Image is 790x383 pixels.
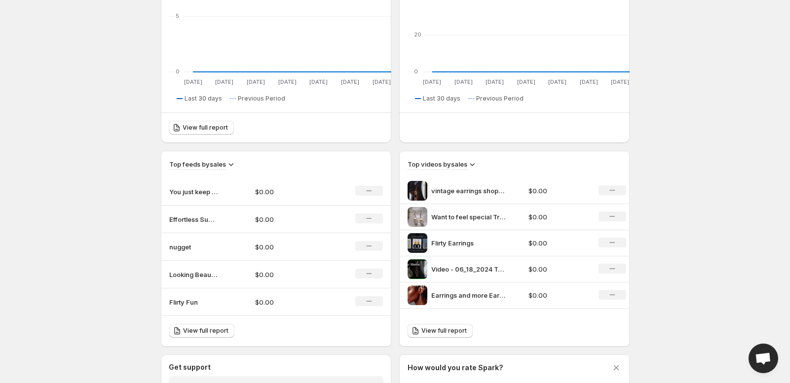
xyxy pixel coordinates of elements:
text: [DATE] [247,79,265,86]
text: [DATE] [215,79,233,86]
text: 0 [414,68,418,75]
h3: Top videos by sales [408,159,467,169]
text: [DATE] [373,79,391,86]
text: 0 [176,68,180,75]
p: $0.00 [255,187,325,197]
h3: Top feeds by sales [169,159,226,169]
img: Earrings and more Earrings handmade earrings shopping jewelryoftheday fashionjewelry [408,285,427,305]
img: Flirty Earrings [408,233,427,253]
a: View full report [169,121,234,135]
span: View full report [183,327,228,335]
p: Effortless Summer [169,214,219,224]
h3: Get support [169,362,211,372]
img: Video - 06_18_2024 Trio Links [408,259,427,279]
text: [DATE] [517,79,535,86]
text: [DATE] [309,79,328,86]
text: [DATE] [278,79,297,86]
span: View full report [421,327,467,335]
p: $0.00 [528,212,587,222]
span: Last 30 days [185,95,222,103]
p: Looking Beautiful! [169,270,219,279]
text: [DATE] [341,79,359,86]
text: 20 [414,31,421,38]
text: [DATE] [611,79,629,86]
span: Previous Period [238,95,285,103]
text: [DATE] [548,79,566,86]
p: $0.00 [255,297,325,307]
p: nugget [169,242,219,252]
span: Last 30 days [423,95,460,103]
p: $0.00 [255,270,325,279]
p: Want to feel special Try handmade earrings They are limited quantities Once theyve sold out theyr... [431,212,505,222]
a: View full report [408,324,473,338]
text: [DATE] [454,79,472,86]
p: $0.00 [255,242,325,252]
p: You just keep getting more beautiful! [169,187,219,197]
text: 5 [176,13,179,20]
text: [DATE] [184,79,202,86]
p: Flirty Fun [169,297,219,307]
span: Previous Period [476,95,524,103]
p: $0.00 [255,214,325,224]
text: [DATE] [423,79,441,86]
a: Open chat [749,344,778,373]
a: View full report [169,324,234,338]
p: Video - 06_18_2024 Trio Links [431,264,505,274]
p: Flirty Earrings [431,238,505,248]
p: $0.00 [528,290,587,300]
span: View full report [183,124,228,132]
p: $0.00 [528,186,587,196]
h3: How would you rate Spark? [408,363,503,373]
p: Earrings and more Earrings handmade earrings shopping jewelryoftheday fashionjewelry [431,290,505,300]
p: $0.00 [528,238,587,248]
img: Want to feel special Try handmade earrings They are limited quantities Once theyve sold out theyr... [408,207,427,227]
text: [DATE] [580,79,598,86]
text: [DATE] [486,79,504,86]
p: vintage earrings shopping jewelryoftheday [431,186,505,196]
p: $0.00 [528,264,587,274]
img: vintage earrings shopping jewelryoftheday [408,181,427,201]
